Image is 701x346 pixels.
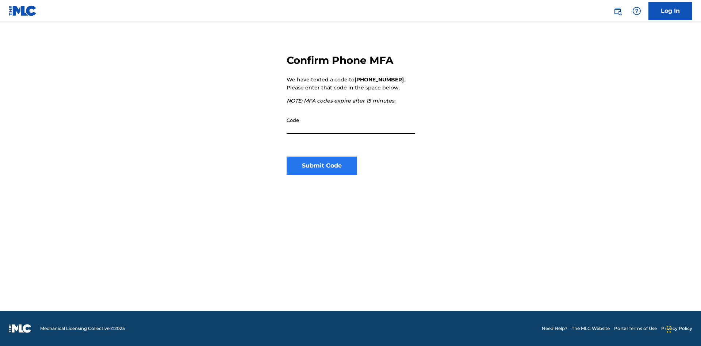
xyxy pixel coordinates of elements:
[667,318,671,340] div: Drag
[614,325,657,332] a: Portal Terms of Use
[648,2,692,20] a: Log In
[610,4,625,18] a: Public Search
[572,325,610,332] a: The MLC Website
[287,76,414,92] p: We have texted a code to . Please enter that code in the space below.
[542,325,567,332] a: Need Help?
[661,325,692,332] a: Privacy Policy
[9,5,37,16] img: MLC Logo
[613,7,622,15] img: search
[664,311,701,346] iframe: Chat Widget
[355,76,404,83] strong: [PHONE_NUMBER]
[629,4,644,18] div: Help
[40,325,125,332] span: Mechanical Licensing Collective © 2025
[9,324,31,333] img: logo
[287,157,357,175] button: Submit Code
[287,97,414,105] p: NOTE: MFA codes expire after 15 minutes.
[287,54,414,67] h3: Confirm Phone MFA
[632,7,641,15] img: help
